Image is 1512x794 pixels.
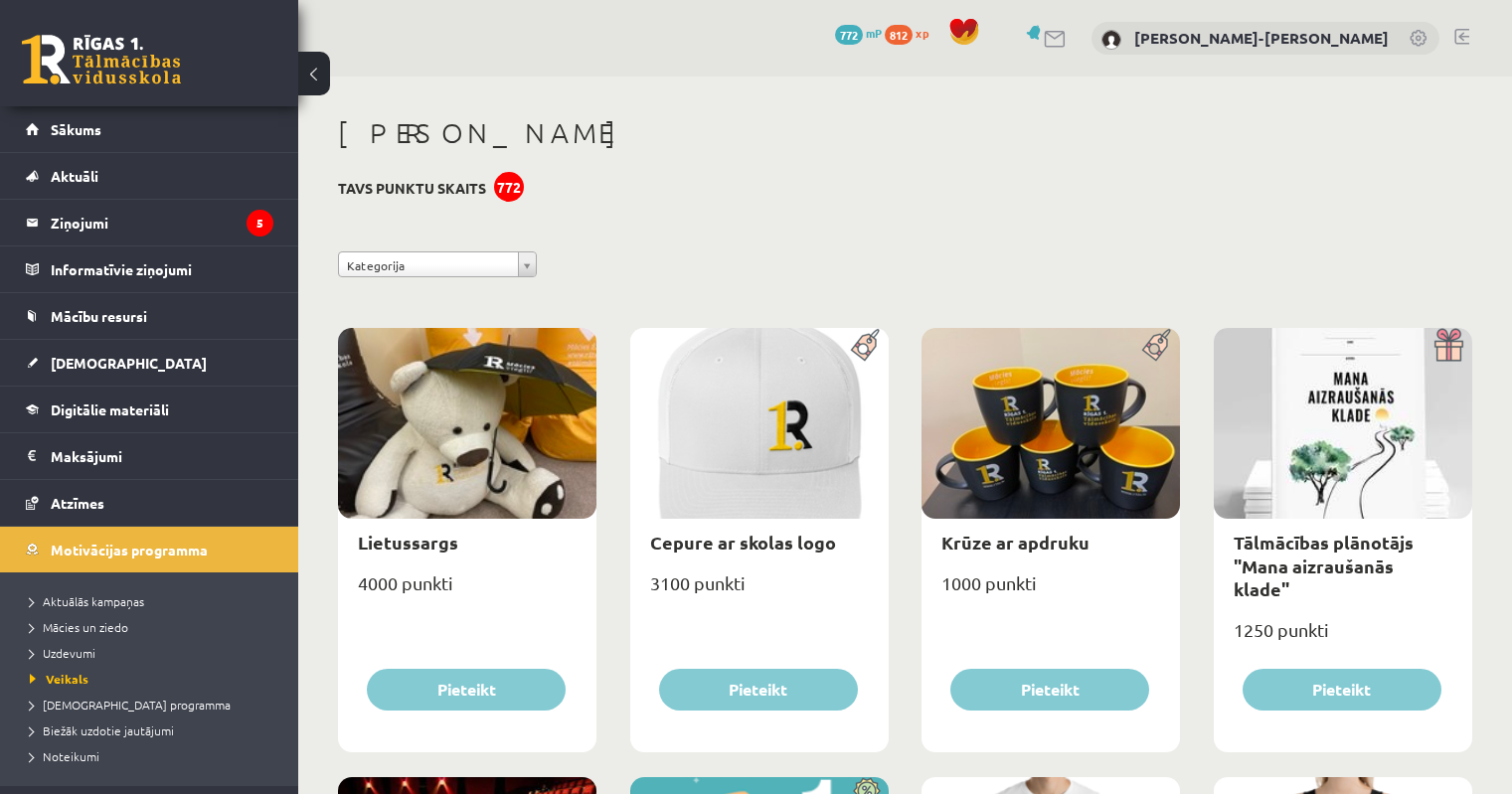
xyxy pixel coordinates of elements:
[659,669,858,711] button: Pieteikt
[30,747,278,765] a: Noteikumi
[30,593,144,609] span: Aktuālās kampaņas
[247,210,273,237] i: 5
[30,722,174,738] span: Biežāk uzdotie jautājumi
[941,531,1090,554] a: Krūze ar apdruku
[885,25,913,45] span: 812
[1234,531,1414,600] a: Tālmācības plānotājs "Mana aizraušanās klade"
[866,25,882,41] span: mP
[844,328,889,362] img: Populāra prece
[358,531,458,554] a: Lietussargs
[26,340,273,386] a: [DEMOGRAPHIC_DATA]
[30,696,278,714] a: [DEMOGRAPHIC_DATA] programma
[630,566,889,616] div: 3100 punkti
[30,592,278,610] a: Aktuālās kampaņas
[30,619,128,635] span: Mācies un ziedo
[26,527,273,572] a: Motivācijas programma
[950,669,1149,711] button: Pieteikt
[30,671,88,687] span: Veikals
[22,35,181,84] a: Rīgas 1. Tālmācības vidusskola
[30,721,278,739] a: Biežāk uzdotie jautājumi
[51,433,273,479] legend: Maksājumi
[30,645,95,661] span: Uzdevumi
[30,644,278,662] a: Uzdevumi
[30,697,231,713] span: [DEMOGRAPHIC_DATA] programma
[51,246,273,292] legend: Informatīvie ziņojumi
[338,116,1472,150] h1: [PERSON_NAME]
[1101,30,1121,50] img: Martins Frīdenbergs-Tomašs
[30,618,278,636] a: Mācies un ziedo
[1134,28,1389,48] a: [PERSON_NAME]-[PERSON_NAME]
[26,153,273,199] a: Aktuāli
[347,252,510,278] span: Kategorija
[1428,328,1472,362] img: Dāvana ar pārsteigumu
[26,433,273,479] a: Maksājumi
[51,167,98,185] span: Aktuāli
[338,180,486,197] h3: Tavs punktu skaits
[1243,669,1441,711] button: Pieteikt
[51,120,101,138] span: Sākums
[51,307,147,325] span: Mācību resursi
[26,200,273,245] a: Ziņojumi5
[30,748,99,764] span: Noteikumi
[51,200,273,245] legend: Ziņojumi
[494,172,524,202] div: 772
[26,106,273,152] a: Sākums
[338,251,537,277] a: Kategorija
[1214,613,1472,663] div: 1250 punkti
[26,387,273,432] a: Digitālie materiāli
[26,246,273,292] a: Informatīvie ziņojumi
[885,25,938,41] a: 812 xp
[26,480,273,526] a: Atzīmes
[916,25,928,41] span: xp
[26,293,273,339] a: Mācību resursi
[367,669,566,711] button: Pieteikt
[51,494,104,512] span: Atzīmes
[922,566,1180,616] div: 1000 punkti
[835,25,882,41] a: 772 mP
[51,400,169,418] span: Digitālie materiāli
[1135,328,1180,362] img: Populāra prece
[51,354,207,372] span: [DEMOGRAPHIC_DATA]
[30,670,278,688] a: Veikals
[338,566,596,616] div: 4000 punkti
[650,531,836,554] a: Cepure ar skolas logo
[51,541,208,558] span: Motivācijas programma
[835,25,863,45] span: 772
